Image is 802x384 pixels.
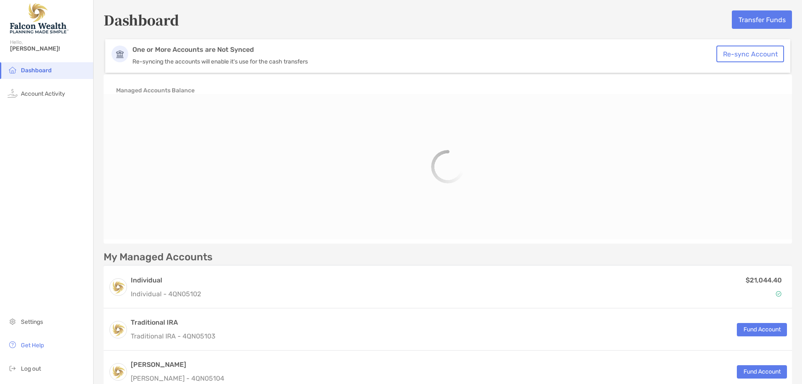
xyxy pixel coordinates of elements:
img: household icon [8,65,18,75]
span: Settings [21,318,43,326]
img: activity icon [8,88,18,98]
span: Get Help [21,342,44,349]
p: My Managed Accounts [104,252,213,262]
p: [PERSON_NAME] - 4QN05104 [131,373,224,384]
h5: Dashboard [104,10,179,29]
span: [PERSON_NAME]! [10,45,88,52]
h3: [PERSON_NAME] [131,360,224,370]
h3: Traditional IRA [131,318,216,328]
img: settings icon [8,316,18,326]
button: Transfer Funds [732,10,792,29]
button: Fund Account [737,323,787,336]
img: logout icon [8,363,18,373]
img: logo account [110,364,127,380]
button: Re-sync Account [716,46,784,62]
span: Log out [21,365,41,372]
span: Account Activity [21,90,65,97]
h3: Individual [131,275,201,285]
img: Account Icon [112,46,128,62]
p: $21,044.40 [746,275,782,285]
button: Fund Account [737,365,787,379]
span: Dashboard [21,67,52,74]
h4: Managed Accounts Balance [116,87,195,94]
p: One or More Accounts are Not Synced [132,46,721,54]
p: Traditional IRA - 4QN05103 [131,331,216,341]
img: Falcon Wealth Planning Logo [10,3,69,33]
p: Individual - 4QN05102 [131,289,201,299]
img: get-help icon [8,340,18,350]
p: Re-syncing the accounts will enable it's use for the cash transfers [132,58,721,65]
img: Account Status icon [776,291,782,297]
img: logo account [110,279,127,295]
img: logo account [110,321,127,338]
